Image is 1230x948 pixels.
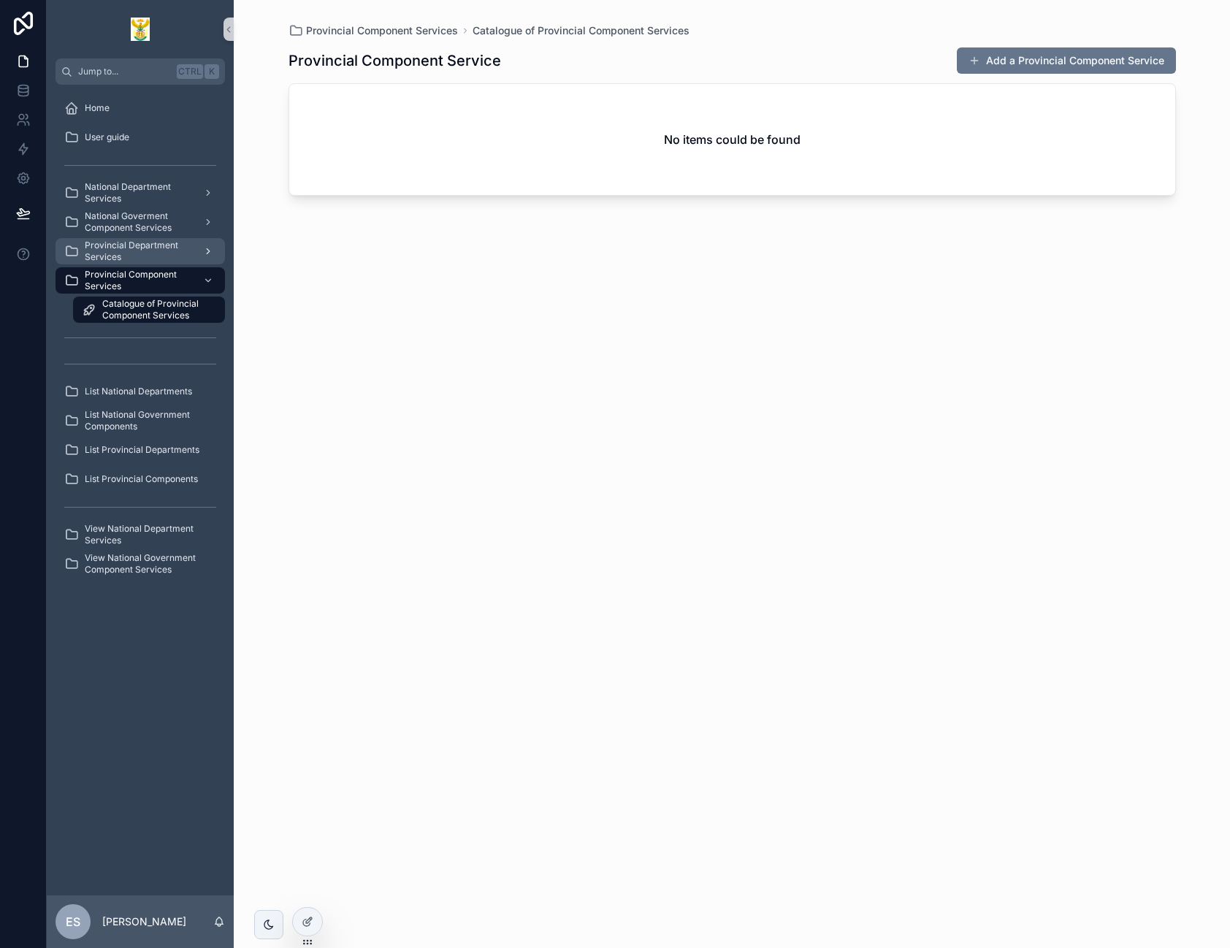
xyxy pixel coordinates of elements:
a: View National Government Component Services [56,551,225,577]
span: View National Department Services [85,523,210,546]
span: Provincial Component Services [306,23,458,38]
a: List National Departments [56,378,225,405]
span: List National Departments [85,386,192,397]
span: National Goverment Component Services [85,210,191,234]
a: Catalogue of Provincial Component Services [73,297,225,323]
span: Provincial Department Services [85,240,191,263]
span: Home [85,102,110,114]
span: K [206,66,218,77]
a: Provincial Component Services [289,23,458,38]
span: List National Government Components [85,409,210,432]
a: View National Department Services [56,521,225,548]
h2: No items could be found [664,131,801,148]
span: List Provincial Departments [85,444,199,456]
a: Provincial Component Services [56,267,225,294]
a: List National Government Components [56,408,225,434]
span: List Provincial Components [85,473,198,485]
div: scrollable content [47,85,234,596]
span: ES [66,913,80,930]
a: Home [56,95,225,121]
button: Jump to...CtrlK [56,58,225,85]
a: Provincial Department Services [56,238,225,264]
span: Catalogue of Provincial Component Services [102,298,210,321]
a: List Provincial Components [56,466,225,492]
span: Provincial Component Services [85,269,191,292]
a: Catalogue of Provincial Component Services [473,23,690,38]
button: Add a Provincial Component Service [957,47,1176,74]
p: [PERSON_NAME] [102,914,186,929]
h1: Provincial Component Service [289,50,501,71]
a: National Department Services [56,180,225,206]
img: App logo [131,18,149,41]
a: National Goverment Component Services [56,209,225,235]
span: User guide [85,131,129,143]
span: Jump to... [78,66,171,77]
span: View National Government Component Services [85,552,210,576]
span: National Department Services [85,181,191,204]
a: User guide [56,124,225,150]
span: Ctrl [177,64,203,79]
a: List Provincial Departments [56,437,225,463]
